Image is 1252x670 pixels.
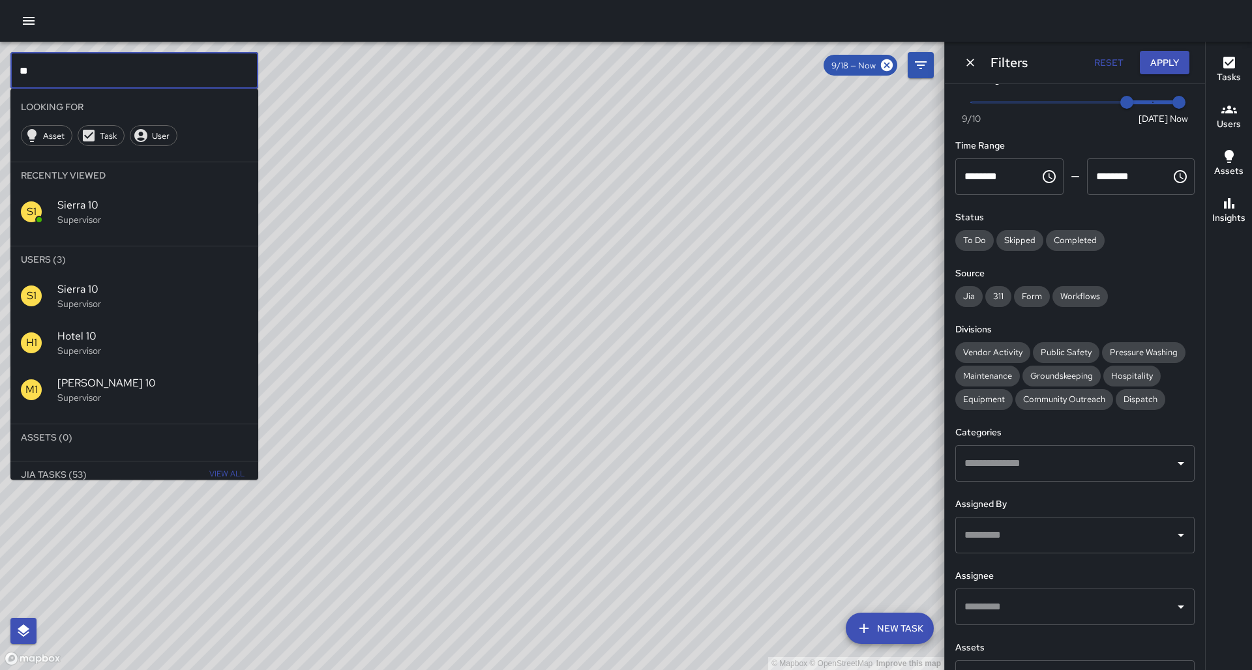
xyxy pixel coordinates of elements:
[57,297,248,310] p: Supervisor
[10,461,258,488] li: Jia Tasks (53)
[57,328,248,344] span: Hotel 10
[25,382,38,398] p: M1
[955,569,1195,583] h6: Assignee
[1022,366,1101,386] div: Groundskeeping
[57,197,248,213] span: Sierra 10
[1046,230,1105,251] div: Completed
[1103,366,1161,386] div: Hospitality
[824,60,884,71] span: 9/18 — Now
[27,288,37,304] p: S1
[955,366,1020,386] div: Maintenance
[1022,370,1101,381] span: Groundskeeping
[1140,51,1189,75] button: Apply
[57,282,248,297] span: Sierra 10
[130,125,177,146] div: User
[824,55,897,76] div: 9/18 — Now
[908,52,934,78] button: Filters
[1170,112,1188,125] span: Now
[1139,112,1168,125] span: [DATE]
[10,319,258,366] div: H1Hotel 10Supervisor
[1088,51,1129,75] button: Reset
[27,204,37,220] p: S1
[10,94,258,120] li: Looking For
[57,344,248,357] p: Supervisor
[206,461,248,488] button: View All
[955,347,1030,358] span: Vendor Activity
[955,426,1195,440] h6: Categories
[57,213,248,226] p: Supervisor
[955,286,983,307] div: Jia
[1102,347,1185,358] span: Pressure Washing
[1214,164,1244,179] h6: Assets
[1052,286,1108,307] div: Workflows
[1172,526,1190,544] button: Open
[57,375,248,391] span: [PERSON_NAME] 10
[962,112,981,125] span: 9/10
[1206,141,1252,188] button: Assets
[996,230,1043,251] div: Skipped
[1217,70,1241,85] h6: Tasks
[1206,47,1252,94] button: Tasks
[1036,164,1062,190] button: Choose time, selected time is 12:00 AM
[1033,342,1099,363] div: Public Safety
[955,323,1195,337] h6: Divisions
[985,291,1011,302] span: 311
[846,613,934,644] button: New Task
[955,394,1013,405] span: Equipment
[26,335,37,351] p: H1
[955,235,994,246] span: To Do
[1103,370,1161,381] span: Hospitality
[1212,211,1245,226] h6: Insights
[209,464,245,485] span: View All
[955,211,1195,225] h6: Status
[1217,117,1241,132] h6: Users
[955,342,1030,363] div: Vendor Activity
[10,188,258,235] div: S1Sierra 10Supervisor
[1046,235,1105,246] span: Completed
[10,424,258,450] li: Assets (0)
[955,230,994,251] div: To Do
[991,52,1028,73] h6: Filters
[1014,286,1050,307] div: Form
[93,130,124,141] span: Task
[955,267,1195,281] h6: Source
[10,272,258,319] div: S1Sierra 10Supervisor
[1116,389,1165,410] div: Dispatch
[145,130,177,141] span: User
[1033,347,1099,358] span: Public Safety
[10,366,258,413] div: M1[PERSON_NAME] 10Supervisor
[78,125,125,146] div: Task
[1172,598,1190,616] button: Open
[1167,164,1193,190] button: Choose time, selected time is 11:59 PM
[10,246,258,272] li: Users (3)
[1015,389,1113,410] div: Community Outreach
[1172,454,1190,473] button: Open
[1102,342,1185,363] div: Pressure Washing
[21,125,72,146] div: Asset
[955,291,983,302] span: Jia
[1116,394,1165,405] span: Dispatch
[996,235,1043,246] span: Skipped
[1052,291,1108,302] span: Workflows
[1014,291,1050,302] span: Form
[985,286,1011,307] div: 311
[961,53,980,72] button: Dismiss
[36,130,72,141] span: Asset
[10,162,258,188] li: Recently Viewed
[955,370,1020,381] span: Maintenance
[1206,188,1252,235] button: Insights
[1206,94,1252,141] button: Users
[57,391,248,404] p: Supervisor
[955,497,1195,512] h6: Assigned By
[1015,394,1113,405] span: Community Outreach
[955,641,1195,655] h6: Assets
[955,139,1195,153] h6: Time Range
[955,389,1013,410] div: Equipment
